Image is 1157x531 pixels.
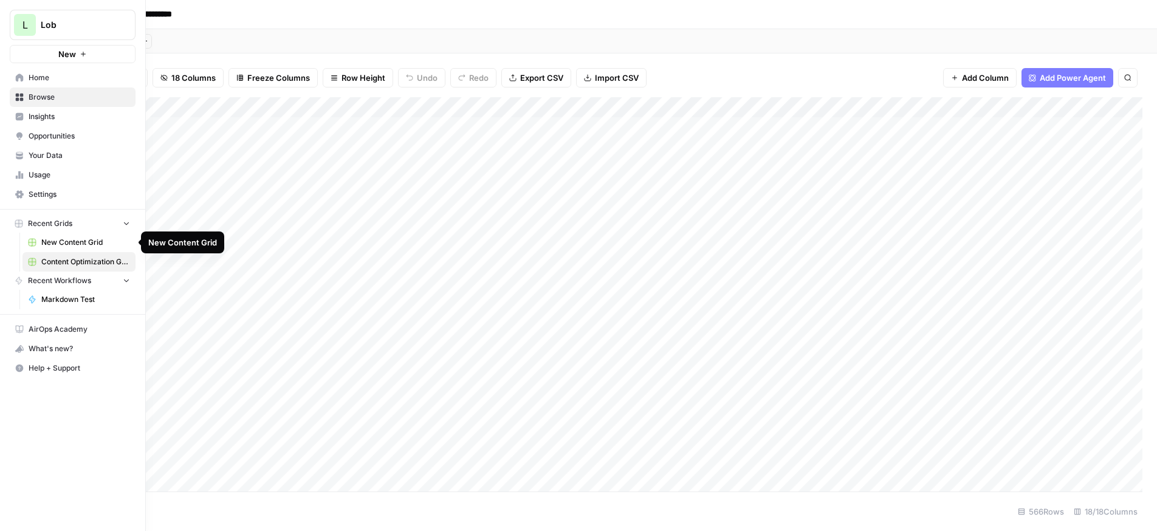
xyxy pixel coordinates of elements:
[29,131,130,142] span: Opportunities
[10,87,136,107] a: Browse
[22,252,136,272] a: Content Optimization Grid
[41,237,130,248] span: New Content Grid
[398,68,445,87] button: Undo
[171,72,216,84] span: 18 Columns
[28,275,91,286] span: Recent Workflows
[450,68,496,87] button: Redo
[153,68,224,87] button: 18 Columns
[943,68,1017,87] button: Add Column
[148,236,217,248] div: New Content Grid
[228,68,318,87] button: Freeze Columns
[58,48,76,60] span: New
[247,72,310,84] span: Freeze Columns
[10,185,136,204] a: Settings
[10,358,136,378] button: Help + Support
[342,72,385,84] span: Row Height
[1021,68,1113,87] button: Add Power Agent
[29,363,130,374] span: Help + Support
[10,214,136,233] button: Recent Grids
[595,72,639,84] span: Import CSV
[29,170,130,180] span: Usage
[22,18,28,32] span: L
[10,10,136,40] button: Workspace: Lob
[10,68,136,87] a: Home
[10,165,136,185] a: Usage
[1069,502,1142,521] div: 18/18 Columns
[29,150,130,161] span: Your Data
[28,218,72,229] span: Recent Grids
[501,68,571,87] button: Export CSV
[10,45,136,63] button: New
[10,272,136,290] button: Recent Workflows
[10,107,136,126] a: Insights
[29,92,130,103] span: Browse
[10,146,136,165] a: Your Data
[41,256,130,267] span: Content Optimization Grid
[22,290,136,309] a: Markdown Test
[10,126,136,146] a: Opportunities
[41,294,130,305] span: Markdown Test
[469,72,489,84] span: Redo
[29,324,130,335] span: AirOps Academy
[22,233,136,252] a: New Content Grid
[962,72,1009,84] span: Add Column
[29,111,130,122] span: Insights
[1040,72,1106,84] span: Add Power Agent
[417,72,438,84] span: Undo
[10,340,135,358] div: What's new?
[10,339,136,358] button: What's new?
[10,320,136,339] a: AirOps Academy
[323,68,393,87] button: Row Height
[1013,502,1069,521] div: 566 Rows
[41,19,114,31] span: Lob
[576,68,647,87] button: Import CSV
[520,72,563,84] span: Export CSV
[29,189,130,200] span: Settings
[29,72,130,83] span: Home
